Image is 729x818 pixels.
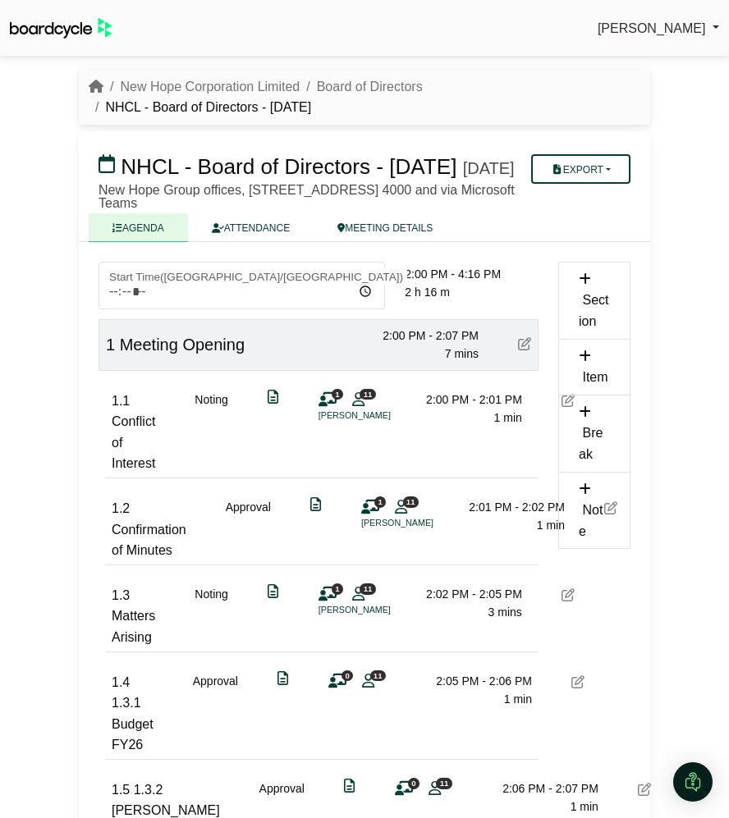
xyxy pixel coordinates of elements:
[120,80,300,94] a: New Hope Corporation Limited
[361,516,484,530] li: [PERSON_NAME]
[463,158,515,178] div: [DATE]
[89,76,640,118] nav: breadcrumb
[405,265,539,283] div: 2:00 PM - 4:16 PM
[403,496,419,507] span: 11
[342,670,353,681] span: 0
[332,389,343,400] span: 1
[571,800,598,813] span: 1 min
[360,583,375,594] span: 11
[494,411,522,424] span: 1 min
[314,213,456,242] a: MEETING DETAILS
[598,21,706,35] span: [PERSON_NAME]
[450,498,565,516] div: 2:01 PM - 2:02 PM
[598,18,719,39] a: [PERSON_NAME]
[445,347,479,360] span: 7 mins
[370,670,386,681] span: 11
[319,603,442,617] li: [PERSON_NAME]
[112,414,155,470] span: Conflict of Interest
[579,293,608,328] span: Section
[484,779,598,797] div: 2:06 PM - 2:07 PM
[112,675,130,689] span: 1.4
[112,394,130,408] span: 1.1
[405,286,449,299] span: 2 h 16 m
[195,391,227,474] div: Noting
[537,519,565,532] span: 1 min
[436,778,452,788] span: 11
[112,609,155,644] span: Matters Arising
[112,783,130,797] span: 1.5
[332,583,343,594] span: 1
[121,154,456,179] span: NHCL - Board of Directors - [DATE]
[112,501,130,515] span: 1.2
[89,213,188,242] a: AGENDA
[407,585,522,603] div: 2:02 PM - 2:05 PM
[193,672,238,756] div: Approval
[89,97,311,118] li: NHCL - Board of Directors - [DATE]
[407,391,522,409] div: 2:00 PM - 2:01 PM
[195,585,227,648] div: Noting
[364,327,479,345] div: 2:00 PM - 2:07 PM
[120,336,245,354] span: Meeting Opening
[106,336,115,354] span: 1
[673,762,713,802] div: Open Intercom Messenger
[112,523,186,558] span: Confirmation of Minutes
[112,696,154,752] span: 1.3.1 Budget FY26
[10,18,112,39] img: BoardcycleBlackGreen-aaafeed430059cb809a45853b8cf6d952af9d84e6e89e1f1685b34bfd5cb7d64.svg
[579,503,603,538] span: Note
[488,606,522,619] span: 3 mins
[188,213,314,242] a: ATTENDANCE
[531,154,630,184] button: Export
[99,183,515,210] span: New Hope Group offices, [STREET_ADDRESS] 4000 and via Microsoft Teams
[579,426,603,461] span: Break
[374,496,386,507] span: 1
[504,692,532,706] span: 1 min
[408,778,420,788] span: 0
[226,498,271,561] div: Approval
[319,409,442,423] li: [PERSON_NAME]
[112,588,130,602] span: 1.3
[417,672,532,690] div: 2:05 PM - 2:06 PM
[360,389,375,400] span: 11
[582,370,607,384] span: Item
[317,80,423,94] a: Board of Directors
